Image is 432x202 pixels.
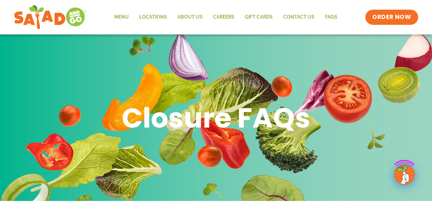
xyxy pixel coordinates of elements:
span: ORDER NOW [372,13,411,21]
nav: Menu [109,9,343,25]
a: FAQs [320,9,343,25]
a: Careers [208,9,240,25]
a: GIFT CARDS [240,9,278,25]
a: Menu [109,9,134,25]
a: Contact Us [278,9,320,25]
img: new-SAG-logo-768×292 [14,3,87,31]
a: Locations [134,9,172,25]
h1: Closure FAQs [122,100,310,136]
a: ORDER NOW [365,10,418,25]
a: About Us [172,9,208,25]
